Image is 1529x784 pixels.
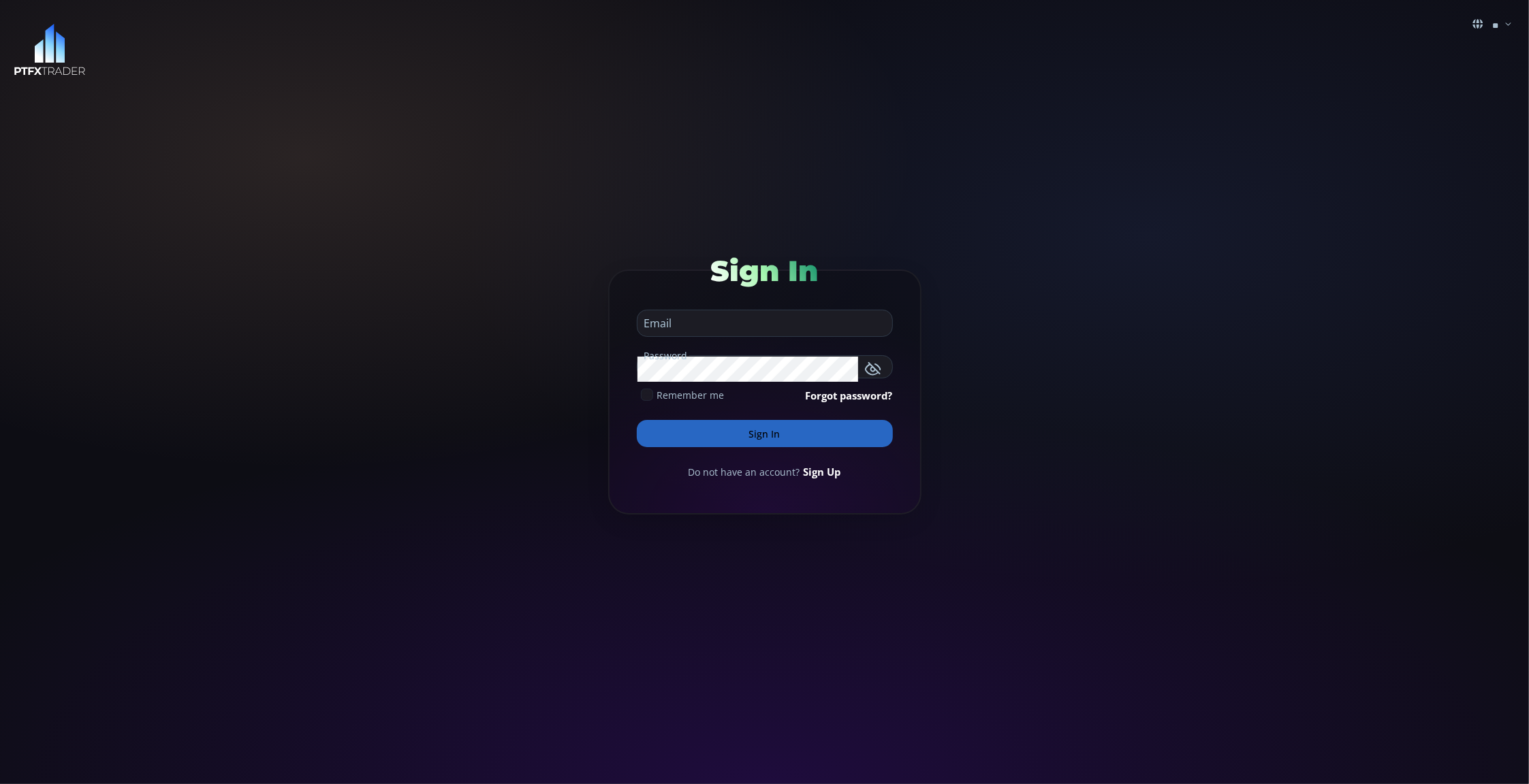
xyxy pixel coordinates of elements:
div: Do not have an account? [637,464,893,479]
a: Sign Up [804,464,841,479]
span: Sign In [711,253,819,289]
span: Remember me [657,388,725,402]
img: LOGO [14,24,86,76]
a: Forgot password? [806,388,893,403]
button: Sign In [637,420,893,447]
